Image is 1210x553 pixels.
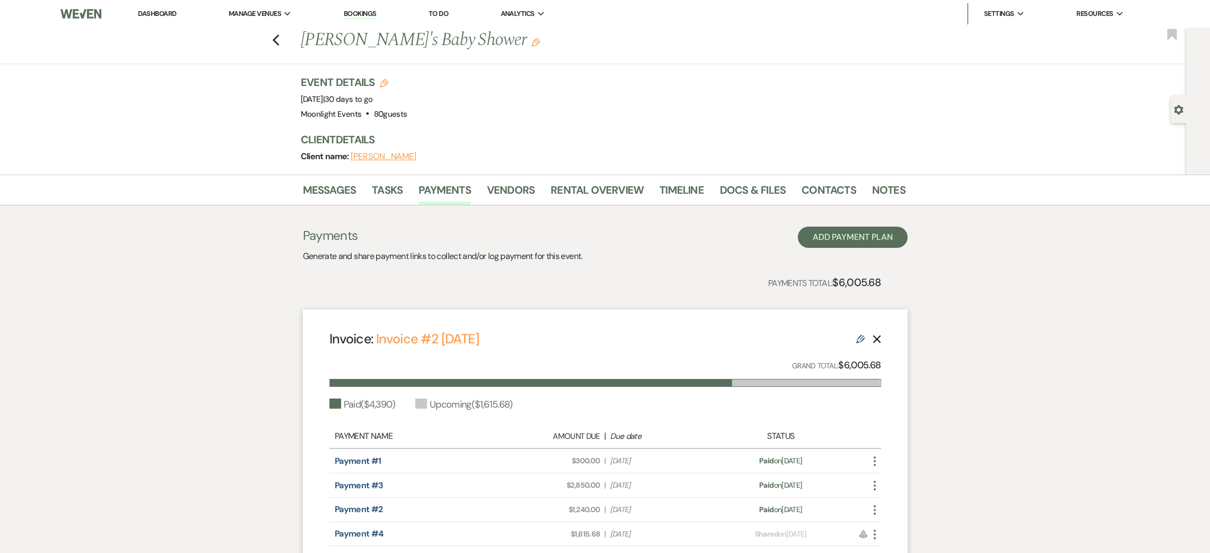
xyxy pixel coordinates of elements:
[604,529,605,540] span: |
[610,480,708,491] span: [DATE]
[372,182,403,205] a: Tasks
[713,480,848,491] div: on [DATE]
[374,109,407,119] span: 80 guests
[60,3,101,25] img: Weven Logo
[301,109,362,119] span: Moonlight Events
[329,330,479,348] h4: Invoice:
[1076,8,1113,19] span: Resources
[335,430,497,443] div: Payment Name
[415,398,513,412] div: Upcoming ( $1,615.68 )
[610,504,708,515] span: [DATE]
[604,504,605,515] span: |
[502,455,600,466] span: $300.00
[502,504,600,515] span: $1,240.00
[335,528,384,539] a: Payment #4
[1174,104,1183,114] button: Open lead details
[792,358,881,373] p: Grand Total:
[323,94,373,105] span: |
[532,37,540,47] button: Edit
[329,398,395,412] div: Paid ( $4,390 )
[720,182,786,205] a: Docs & Files
[335,455,381,466] a: Payment #1
[713,504,848,515] div: on [DATE]
[713,430,848,443] div: Status
[713,529,848,540] div: on [DATE]
[802,182,856,205] a: Contacts
[301,151,351,162] span: Client name:
[301,28,776,53] h1: [PERSON_NAME]'s Baby Shower
[303,182,356,205] a: Messages
[497,430,713,443] div: |
[759,480,773,490] span: Paid
[838,359,881,371] strong: $6,005.68
[303,227,582,245] h3: Payments
[759,505,773,514] span: Paid
[984,8,1014,19] span: Settings
[351,152,416,161] button: [PERSON_NAME]
[502,480,600,491] span: $2,850.00
[301,132,895,147] h3: Client Details
[502,430,600,443] div: Amount Due
[604,480,605,491] span: |
[138,9,176,18] a: Dashboard
[487,182,535,205] a: Vendors
[344,9,377,19] a: Bookings
[713,455,848,466] div: on [DATE]
[610,455,708,466] span: [DATE]
[610,430,708,443] div: Due date
[301,94,373,105] span: [DATE]
[501,8,535,19] span: Analytics
[832,275,881,289] strong: $6,005.68
[502,529,600,540] span: $1,615.68
[755,529,778,539] span: Shared
[335,504,383,515] a: Payment #2
[325,94,373,105] span: 30 days to go
[376,330,479,348] a: Invoice #2 [DATE]
[335,480,384,491] a: Payment #3
[798,227,908,248] button: Add Payment Plan
[659,182,704,205] a: Timeline
[759,456,773,465] span: Paid
[604,455,605,466] span: |
[229,8,281,19] span: Manage Venues
[872,182,906,205] a: Notes
[429,9,448,18] a: To Do
[301,75,407,90] h3: Event Details
[610,529,708,540] span: [DATE]
[419,182,471,205] a: Payments
[768,274,881,291] p: Payments Total:
[303,249,582,263] p: Generate and share payment links to collect and/or log payment for this event.
[551,182,643,205] a: Rental Overview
